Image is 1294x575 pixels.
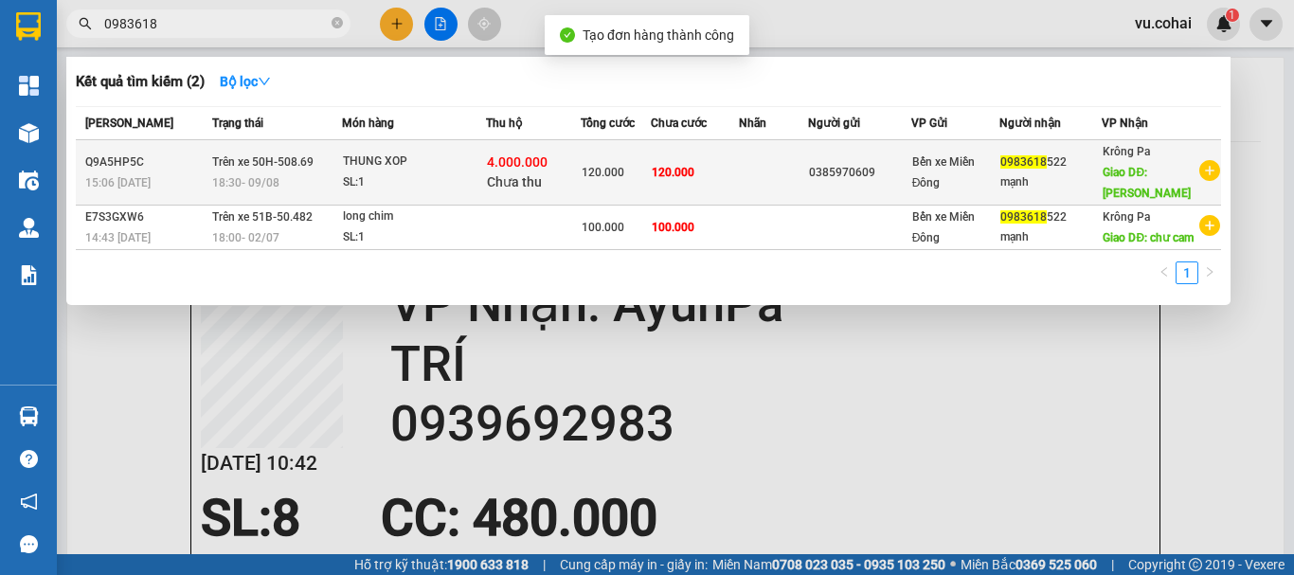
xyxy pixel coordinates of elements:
img: warehouse-icon [19,123,39,143]
span: close-circle [332,17,343,28]
span: Trên xe 50H-508.69 [212,155,314,169]
span: Người nhận [999,117,1061,130]
span: plus-circle [1199,160,1220,181]
span: Giao DĐ: chư cam [1103,231,1194,244]
span: Giao DĐ: [PERSON_NAME] [1103,166,1191,200]
div: THUNG XOP [343,152,485,172]
span: 18:30 - 09/08 [212,176,279,189]
span: 100.000 [582,221,624,234]
span: Tổng cước [581,117,635,130]
span: 15:06 [DATE] [85,176,151,189]
span: 18:00 - 02/07 [212,231,279,244]
span: VP Gửi [911,117,947,130]
span: Trên xe 51B-50.482 [212,210,313,224]
div: long chim [343,207,485,227]
b: Cô Hai [48,13,127,42]
img: logo-vxr [16,12,41,41]
li: Previous Page [1153,261,1176,284]
span: Krông Pa [1103,210,1150,224]
span: search [79,17,92,30]
li: Next Page [1198,261,1221,284]
span: 4.000.000 [487,154,548,170]
strong: Bộ lọc [220,74,271,89]
button: Bộ lọcdown [205,66,286,97]
li: 1 [1176,261,1198,284]
span: 120.000 [582,166,624,179]
span: Krông Pa [1103,145,1150,158]
div: 522 [1000,207,1101,227]
span: thùng [170,131,243,164]
span: Thu hộ [486,117,522,130]
span: [DATE] 09:39 [170,51,239,65]
span: Trạng thái [212,117,263,130]
span: Gửi: [170,72,206,95]
span: Bến xe Miền Đông [912,155,975,189]
img: warehouse-icon [19,218,39,238]
span: Người gửi [808,117,860,130]
a: 1 [1177,262,1197,283]
span: VP Nhận [1102,117,1148,130]
div: mạnh [1000,227,1101,247]
span: close-circle [332,15,343,33]
span: Tạo đơn hàng thành công [583,27,734,43]
img: warehouse-icon [19,171,39,190]
span: Chưa cước [651,117,707,130]
span: plus-circle [1199,215,1220,236]
div: mạnh [1000,172,1101,192]
div: 0385970609 [809,163,909,183]
h3: Kết quả tìm kiếm ( 2 ) [76,72,205,92]
div: 522 [1000,153,1101,172]
span: left [1159,266,1170,278]
h2: X8WRLWWZ [9,59,116,88]
span: check-circle [560,27,575,43]
span: notification [20,493,38,511]
img: dashboard-icon [19,76,39,96]
img: warehouse-icon [19,406,39,426]
span: down [258,75,271,88]
span: Bến xe Miền Đông [912,210,975,244]
input: Tìm tên, số ĐT hoặc mã đơn [104,13,328,34]
div: E7S3GXW6 [85,207,207,227]
span: 0983618 [1000,210,1047,224]
span: 0983618 [1000,155,1047,169]
div: SL: 1 [343,172,485,193]
span: 100.000 [652,221,694,234]
span: Món hàng [342,117,394,130]
span: 120.000 [652,166,694,179]
button: right [1198,261,1221,284]
span: message [20,535,38,553]
span: [PERSON_NAME] [85,117,173,130]
button: left [1153,261,1176,284]
span: Bến xe Miền Đông [170,103,331,126]
span: 14:43 [DATE] [85,231,151,244]
span: Chưa thu [487,174,542,189]
span: right [1204,266,1215,278]
div: Q9A5HP5C [85,153,207,172]
span: Nhãn [739,117,766,130]
img: solution-icon [19,265,39,285]
span: question-circle [20,450,38,468]
div: SL: 1 [343,227,485,248]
